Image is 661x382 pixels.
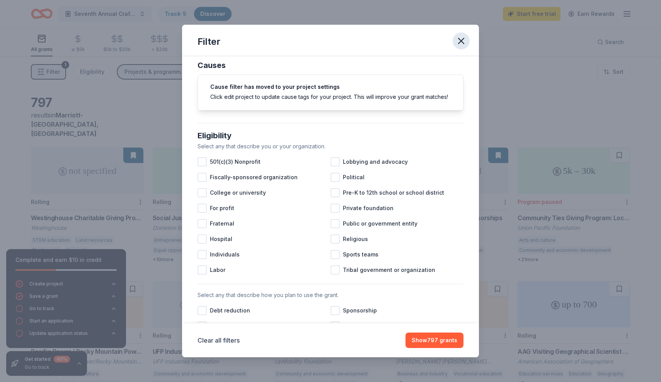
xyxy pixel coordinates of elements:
[343,204,394,213] span: Private foundation
[343,188,444,197] span: Pre-K to 12th school or school district
[210,234,232,244] span: Hospital
[343,306,377,315] span: Sponsorship
[198,36,220,48] div: Filter
[343,250,378,259] span: Sports teams
[210,84,451,90] h5: Cause filter has moved to your project settings
[210,306,250,315] span: Debt reduction
[343,219,417,228] span: Public or government entity
[343,321,360,331] span: Travel
[210,250,240,259] span: Individuals
[210,321,297,331] span: Endowment funds or campaigns
[343,234,368,244] span: Religious
[343,157,408,166] span: Lobbying and advocacy
[210,204,234,213] span: For profit
[210,188,266,197] span: College or university
[198,290,463,300] div: Select any that describe how you plan to use the grant.
[198,129,463,142] div: Eligibility
[343,173,365,182] span: Political
[210,173,298,182] span: Fiscally-sponsored organization
[198,142,463,151] div: Select any that describe you or your organization.
[198,336,240,345] button: Clear all filters
[210,265,225,275] span: Labor
[405,333,463,348] button: Show797 grants
[210,93,451,101] div: Click edit project to update cause tags for your project. This will improve your grant matches!
[210,157,261,166] span: 501(c)(3) Nonprofit
[343,265,435,275] span: Tribal government or organization
[210,219,234,228] span: Fraternal
[198,59,463,71] div: Causes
